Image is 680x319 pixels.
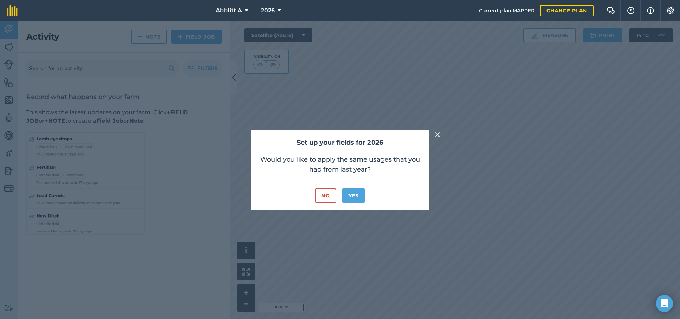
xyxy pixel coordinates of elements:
[434,130,441,139] img: svg+xml;base64,PHN2ZyB4bWxucz0iaHR0cDovL3d3dy53My5vcmcvMjAwMC9zdmciIHdpZHRoPSIyMiIgaGVpZ2h0PSIzMC...
[479,7,534,14] span: Current plan : MAPPER
[259,155,421,174] p: Would you like to apply the same usages that you had from last year?
[259,138,421,148] h2: Set up your fields for 2026
[627,7,635,14] img: A question mark icon
[216,6,242,15] span: Abblitt A
[342,188,365,203] button: Yes
[7,5,18,16] img: fieldmargin Logo
[607,7,615,14] img: Two speech bubbles overlapping with the left bubble in the forefront
[647,6,654,15] img: svg+xml;base64,PHN2ZyB4bWxucz0iaHR0cDovL3d3dy53My5vcmcvMjAwMC9zdmciIHdpZHRoPSIxNyIgaGVpZ2h0PSIxNy...
[666,7,675,14] img: A cog icon
[261,6,275,15] span: 2026
[315,188,336,203] button: No
[540,5,594,16] a: Change plan
[656,295,673,312] div: Open Intercom Messenger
